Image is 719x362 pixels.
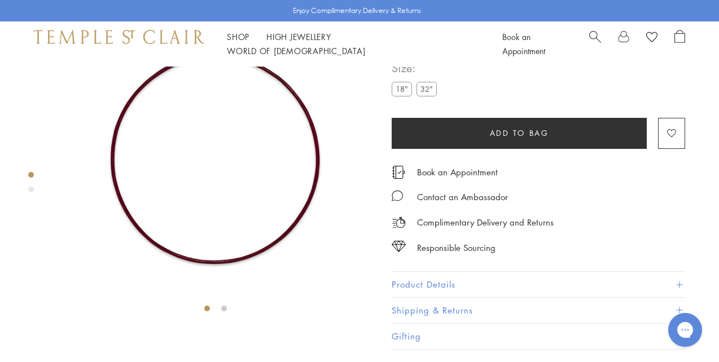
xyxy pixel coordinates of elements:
[392,190,403,201] img: MessageIcon-01_2.svg
[490,127,549,139] span: Add to bag
[417,190,508,204] div: Contact an Ambassador
[674,30,685,58] a: Open Shopping Bag
[293,5,421,16] p: Enjoy Complimentary Delivery & Returns
[417,82,437,96] label: 32"
[392,324,685,349] button: Gifting
[417,166,498,178] a: Book an Appointment
[392,272,685,297] button: Product Details
[392,59,441,77] span: Size:
[417,215,554,229] p: Complimentary Delivery and Returns
[392,215,406,229] img: icon_delivery.svg
[663,309,708,351] iframe: Gorgias live chat messenger
[392,241,406,252] img: icon_sourcing.svg
[34,30,204,43] img: Temple St. Clair
[227,30,477,58] nav: Main navigation
[392,118,647,149] button: Add to bag
[392,166,405,179] img: icon_appointment.svg
[266,31,331,42] a: High JewelleryHigh Jewellery
[392,82,412,96] label: 18"
[589,30,601,58] a: Search
[417,241,496,255] div: Responsible Sourcing
[227,45,365,56] a: World of [DEMOGRAPHIC_DATA]World of [DEMOGRAPHIC_DATA]
[392,298,685,323] button: Shipping & Returns
[502,31,545,56] a: Book an Appointment
[646,30,657,47] a: View Wishlist
[227,31,249,42] a: ShopShop
[28,169,34,201] div: Product gallery navigation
